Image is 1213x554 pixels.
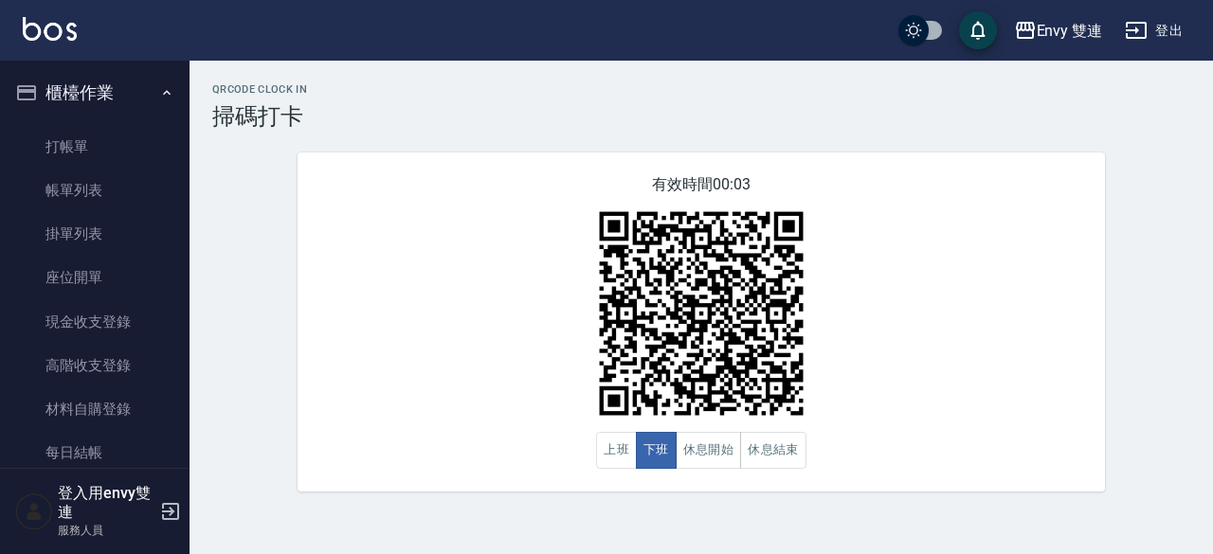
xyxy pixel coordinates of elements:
[58,522,154,539] p: 服務人員
[740,432,806,469] button: 休息結束
[1006,11,1111,50] button: Envy 雙連
[8,344,182,387] a: 高階收支登錄
[1117,13,1190,48] button: 登出
[8,68,182,117] button: 櫃檯作業
[8,300,182,344] a: 現金收支登錄
[676,432,742,469] button: 休息開始
[636,432,677,469] button: 下班
[596,432,637,469] button: 上班
[212,103,1190,130] h3: 掃碼打卡
[212,83,1190,96] h2: QRcode Clock In
[8,169,182,212] a: 帳單列表
[1037,19,1103,43] div: Envy 雙連
[8,431,182,474] a: 每日結帳
[8,125,182,169] a: 打帳單
[8,256,182,299] a: 座位開單
[959,11,997,49] button: save
[15,492,53,530] img: Person
[8,387,182,431] a: 材料自購登錄
[8,212,182,256] a: 掛單列表
[58,484,154,522] h5: 登入用envy雙連
[298,152,1105,491] div: 有效時間 00:03
[23,17,77,41] img: Logo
